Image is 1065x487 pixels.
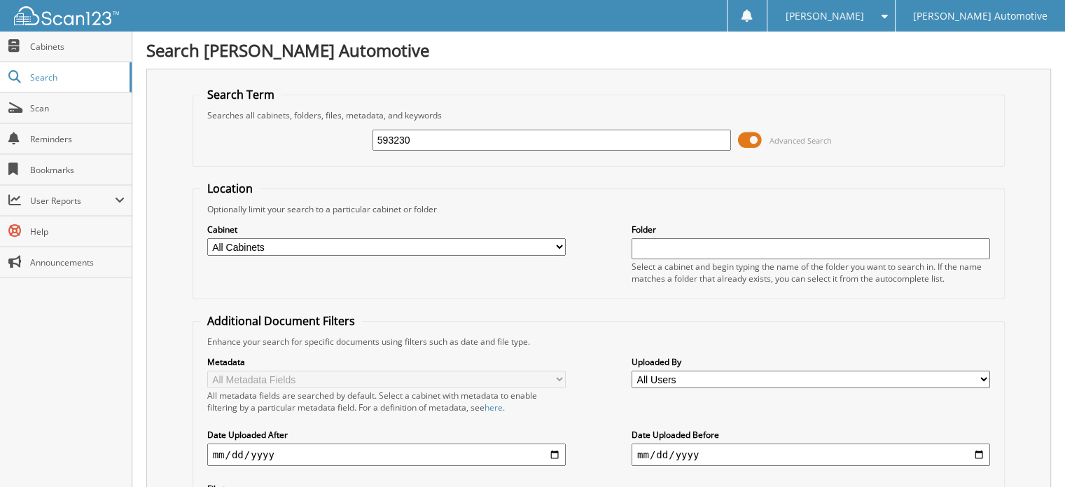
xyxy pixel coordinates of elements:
[200,336,998,348] div: Enhance your search for specific documents using filters such as date and file type.
[632,356,990,368] label: Uploaded By
[200,181,260,196] legend: Location
[770,135,832,146] span: Advanced Search
[207,390,566,413] div: All metadata fields are searched by default. Select a cabinet with metadata to enable filtering b...
[30,164,125,176] span: Bookmarks
[632,224,990,235] label: Folder
[632,261,990,284] div: Select a cabinet and begin typing the name of the folder you want to search in. If the name match...
[207,356,566,368] label: Metadata
[30,41,125,53] span: Cabinets
[207,224,566,235] label: Cabinet
[30,226,125,238] span: Help
[30,71,123,83] span: Search
[995,420,1065,487] iframe: Chat Widget
[200,313,362,329] legend: Additional Document Filters
[485,402,503,413] a: here
[30,102,125,114] span: Scan
[146,39,1051,62] h1: Search [PERSON_NAME] Automotive
[207,429,566,441] label: Date Uploaded After
[632,444,990,466] input: end
[632,429,990,441] label: Date Uploaded Before
[785,12,863,20] span: [PERSON_NAME]
[200,87,281,102] legend: Search Term
[200,109,998,121] div: Searches all cabinets, folders, files, metadata, and keywords
[913,12,1047,20] span: [PERSON_NAME] Automotive
[30,256,125,268] span: Announcements
[207,444,566,466] input: start
[200,203,998,215] div: Optionally limit your search to a particular cabinet or folder
[14,6,119,25] img: scan123-logo-white.svg
[30,195,115,207] span: User Reports
[30,133,125,145] span: Reminders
